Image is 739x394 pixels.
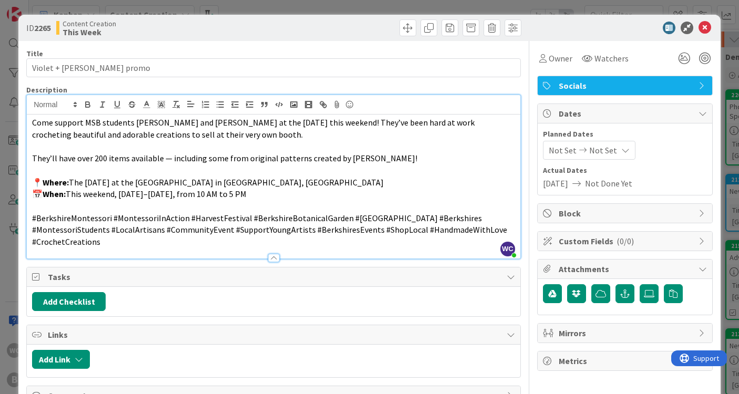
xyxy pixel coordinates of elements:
[48,271,501,283] span: Tasks
[43,189,66,199] strong: When:
[594,52,629,65] span: Watchers
[32,292,106,311] button: Add Checklist
[63,19,116,28] span: Content Creation
[32,117,476,140] span: Come support MSB students [PERSON_NAME] and [PERSON_NAME] at the [DATE] this weekend! They’ve bee...
[559,355,693,367] span: Metrics
[32,189,43,199] span: 📅
[549,52,572,65] span: Owner
[43,177,69,188] strong: Where:
[63,28,116,36] b: This Week
[32,153,417,163] span: They’ll have over 200 items available — including some from original patterns created by [PERSON_...
[69,177,384,188] span: The [DATE] at the [GEOGRAPHIC_DATA] in [GEOGRAPHIC_DATA], [GEOGRAPHIC_DATA]
[559,107,693,120] span: Dates
[32,177,43,188] span: 📍
[26,85,67,95] span: Description
[549,144,577,157] span: Not Set
[559,79,693,92] span: Socials
[34,23,51,33] b: 2265
[32,213,509,247] span: #BerkshireMontessori #MontessoriInAction #HarvestFestival #BerkshireBotanicalGarden #[GEOGRAPHIC_...
[589,144,617,157] span: Not Set
[48,328,501,341] span: Links
[22,2,48,14] span: Support
[66,189,247,199] span: This weekend, [DATE]–[DATE], from 10 AM to 5 PM
[559,263,693,275] span: Attachments
[559,207,693,220] span: Block
[559,235,693,247] span: Custom Fields
[543,177,568,190] span: [DATE]
[26,22,51,34] span: ID
[617,236,634,246] span: ( 0/0 )
[500,242,515,256] span: WC
[543,129,707,140] span: Planned Dates
[26,49,43,58] label: Title
[26,58,521,77] input: type card name here...
[559,327,693,339] span: Mirrors
[543,165,707,176] span: Actual Dates
[32,350,90,369] button: Add Link
[585,177,632,190] span: Not Done Yet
